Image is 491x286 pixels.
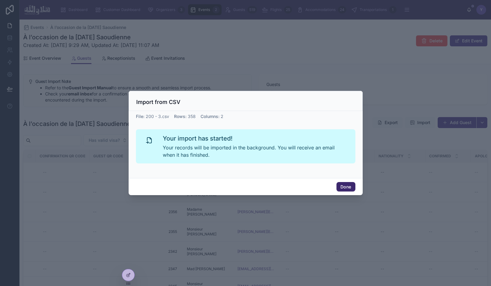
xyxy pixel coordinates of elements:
span: File : [136,114,144,119]
span: Rows : [174,114,187,119]
span: Columns : [201,114,219,119]
span: 2 [221,114,223,119]
button: Done [336,182,355,192]
h3: Import from CSV [136,98,180,106]
span: 358 [188,114,196,119]
span: 200 - 3.csv [146,114,169,119]
p: Your records will be imported in the background. You will receive an email when it has finished. [163,144,346,159]
h2: Your import has started! [163,134,346,143]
